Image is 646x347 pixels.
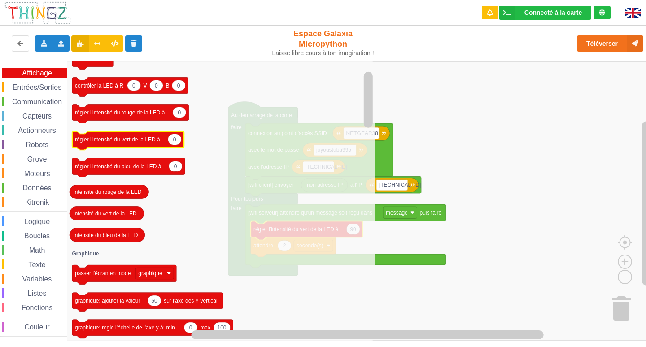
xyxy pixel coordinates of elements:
span: Math [28,246,47,254]
img: gb.png [625,8,641,18]
button: Téléverser [577,35,643,52]
div: Laisse libre cours à ton imagination ! [268,49,378,57]
text: puis faire [420,210,442,216]
text: intensité du rouge de la LED [74,189,142,195]
text: B [166,83,170,89]
span: Entrées/Sorties [11,83,63,91]
text: 0 [155,83,158,89]
text: 100 [217,325,226,331]
span: Variables [21,275,53,283]
span: Capteurs [21,112,53,120]
span: Kitronik [24,198,50,206]
text: sur l'axe des Y vertical [164,298,217,304]
span: Logique [23,218,51,225]
text: 0 [189,325,192,331]
span: Couleur [23,323,51,331]
div: Espace Galaxia Micropython [268,29,378,57]
span: Grove [26,155,48,163]
img: thingz_logo.png [4,1,71,25]
span: Robots [24,141,50,149]
text: 0 [178,110,181,116]
div: Ta base fonctionne bien ! [499,6,591,20]
text: régler l'intensité du rouge de la LED à [75,110,165,116]
text: V [144,83,147,89]
text: intensité du vert de la LED [74,211,137,217]
text: 0 [173,136,176,143]
span: Données [22,184,53,192]
text: graphique: ajouter la valeur [75,298,140,304]
text: 0 [174,163,177,170]
text: 50 [151,298,157,304]
text: régler l'intensité du vert de la LED à [75,136,160,143]
text: message [386,210,408,216]
text: graphique: règle l'échelle de l'axe y à: min [75,325,175,331]
text: 0 [132,83,135,89]
span: Actionneurs [17,127,57,134]
text: contrôler la LED à R [75,83,123,89]
text: régler l'intensité du bleu de la LED à [75,163,161,170]
text: passer l'écran en mode [75,270,131,277]
text: intensité du bleu de la LED [74,232,138,238]
text: graphique [138,270,162,277]
span: Affichage [21,69,53,77]
text: [TECHNICAL_ID] [379,182,421,188]
text: Graphique [72,250,99,257]
span: Boucles [23,232,51,240]
text: max [200,325,210,331]
span: Texte [27,261,47,268]
text: effacer l'écran [75,56,109,62]
div: Tu es connecté au serveur de création de Thingz [594,6,611,19]
text: 0 [177,83,180,89]
span: Listes [26,290,48,297]
span: Communication [11,98,63,105]
span: Moteurs [23,170,52,177]
div: Connecté à la carte [524,9,582,16]
span: Fonctions [20,304,54,312]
